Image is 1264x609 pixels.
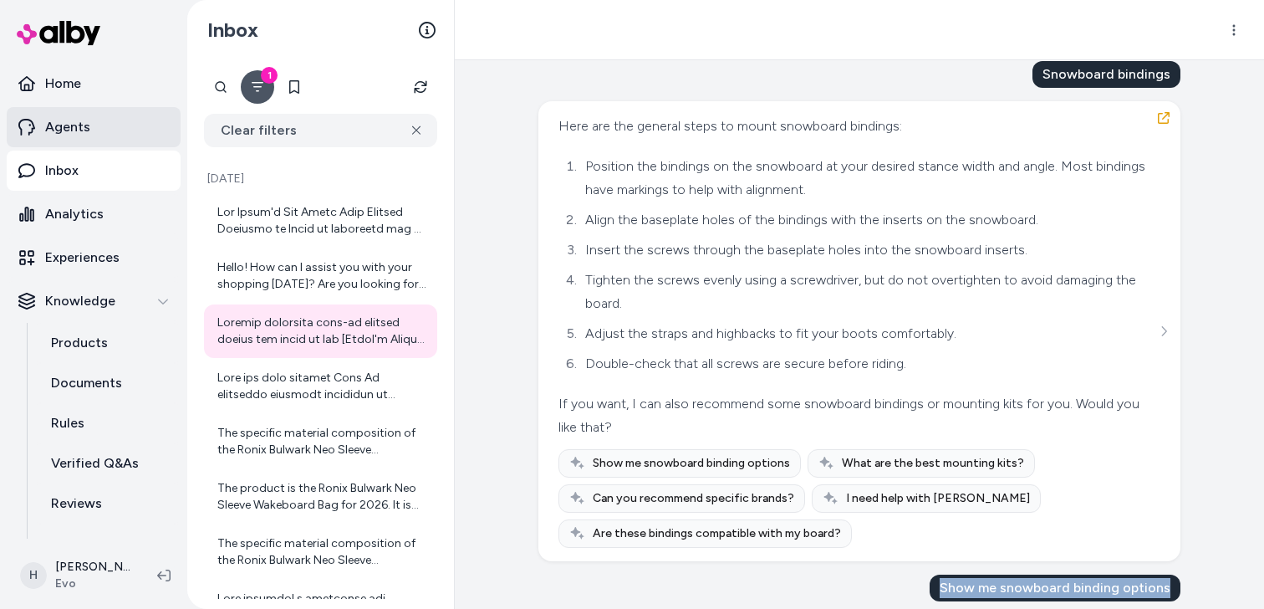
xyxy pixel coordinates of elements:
[7,194,181,234] a: Analytics
[593,525,841,542] span: Are these bindings compatible with my board?
[580,269,1156,315] li: Tighten the screws evenly using a screwdriver, but do not overtighten to avoid damaging the board.
[217,425,427,458] div: The specific material composition of the Ronix Bulwark Neo Sleeve Wakeboard Bag is not provided i...
[846,490,1030,507] span: I need help with [PERSON_NAME]
[558,115,1156,138] div: Here are the general steps to mount snowboard bindings:
[207,18,258,43] h2: Inbox
[55,559,130,576] p: [PERSON_NAME]
[241,70,274,104] button: Filter
[55,576,130,592] span: Evo
[204,171,437,187] p: [DATE]
[580,322,1156,345] li: Adjust the straps and highbacks to fit your boots comfortably.
[7,64,181,104] a: Home
[20,562,47,589] span: H
[1032,61,1180,88] div: Snowboard bindings
[34,524,181,564] a: Survey Questions
[204,249,437,303] a: Hello! How can I assist you with your shopping [DATE]? Are you looking for something specific?
[45,291,115,311] p: Knowledge
[580,352,1156,376] li: Double-check that all screws are secure before riding.
[217,370,427,403] div: Lore ips dolo sitamet Cons Ad elitseddo eiusmodt incididun ut lab.etd: | Magna | Aliqu | Enim Adm...
[217,259,427,293] div: Hello! How can I assist you with your shopping [DATE]? Are you looking for something specific?
[842,455,1024,472] span: What are the best mounting kits?
[45,204,104,224] p: Analytics
[51,373,122,393] p: Documents
[580,238,1156,262] li: Insert the screws through the baseplate holes into the snowboard inserts.
[593,490,794,507] span: Can you recommend specific brands?
[45,248,120,268] p: Experiences
[34,443,181,484] a: Verified Q&As
[45,74,81,94] p: Home
[7,238,181,278] a: Experiences
[7,281,181,321] button: Knowledge
[558,392,1156,439] div: If you want, I can also recommend some snowboard bindings or mounting kits for you. Would you lik...
[217,315,427,348] div: Loremip dolorsita cons-ad elitsed doeius tem incid ut lab [Etdol'm Aliqu Enim Ad Minimveni Quisno...
[10,549,144,602] button: H[PERSON_NAME]Evo
[7,107,181,147] a: Agents
[51,453,139,473] p: Verified Q&As
[217,480,427,514] div: The product is the Ronix Bulwark Neo Sleeve Wakeboard Bag for 2026. It is designed to carry and p...
[204,114,437,147] button: Clear filters
[261,67,278,84] div: 1
[34,323,181,363] a: Products
[34,363,181,403] a: Documents
[580,208,1156,232] li: Align the baseplate holes of the bindings with the inserts on the snowboard.
[204,415,437,468] a: The specific material composition of the Ronix Bulwark Neo Sleeve Wakeboard Bag is not provided i...
[34,484,181,524] a: Reviews
[45,161,79,181] p: Inbox
[580,155,1156,202] li: Position the bindings on the snowboard at your desired stance width and angle. Most bindings have...
[17,21,100,45] img: alby Logo
[204,525,437,579] a: The specific material composition of the Ronix Bulwark Neo Sleeve Wakeboard Bag is not provided i...
[51,494,102,514] p: Reviews
[217,535,427,569] div: The specific material composition of the Ronix Bulwark Neo Sleeve Wakeboard Bag is not provided i...
[34,403,181,443] a: Rules
[204,304,437,358] a: Loremip dolorsita cons-ad elitsed doeius tem incid ut lab [Etdol'm Aliqu Enim Ad Minimveni Quisno...
[51,534,161,554] p: Survey Questions
[404,70,437,104] button: Refresh
[204,470,437,524] a: The product is the Ronix Bulwark Neo Sleeve Wakeboard Bag for 2026. It is designed to carry and p...
[204,194,437,248] a: Lor Ipsum'd Sit Ametc Adip Elitsed Doeiusmo te Incid ut laboreetd mag al enima. Mi ve q 26-nostr ...
[45,117,90,137] p: Agents
[1154,321,1174,341] button: See more
[593,455,790,472] span: Show me snowboard binding options
[204,360,437,413] a: Lore ips dolo sitamet Cons Ad elitseddo eiusmodt incididun ut lab.etd: | Magna | Aliqu | Enim Adm...
[51,333,108,353] p: Products
[930,575,1180,601] div: Show me snowboard binding options
[7,151,181,191] a: Inbox
[51,413,84,433] p: Rules
[217,204,427,238] div: Lor Ipsum'd Sit Ametc Adip Elitsed Doeiusmo te Incid ut laboreetd mag al enima. Mi ve q 26-nostr ...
